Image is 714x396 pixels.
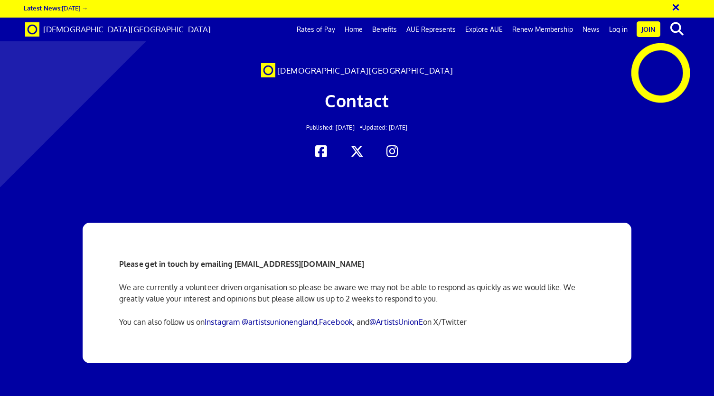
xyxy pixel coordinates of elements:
a: Home [340,18,367,41]
a: @ArtistsUnionE [369,317,423,327]
span: Published: [DATE] • [306,124,363,131]
a: Renew Membership [507,18,578,41]
a: Benefits [367,18,402,41]
a: Brand [DEMOGRAPHIC_DATA][GEOGRAPHIC_DATA] [18,18,218,41]
a: Log in [604,18,632,41]
a: Instagram @artistsunionengland [205,317,317,327]
button: search [662,19,691,39]
h2: Updated: [DATE] [138,124,576,131]
span: [DEMOGRAPHIC_DATA][GEOGRAPHIC_DATA] [43,24,211,34]
span: Contact [325,90,389,111]
a: AUE Represents [402,18,460,41]
a: Facebook [319,317,353,327]
strong: Please get in touch by emailing [EMAIL_ADDRESS][DOMAIN_NAME] [119,259,365,269]
span: [DEMOGRAPHIC_DATA][GEOGRAPHIC_DATA] [277,66,453,75]
a: Latest News:[DATE] → [24,4,88,12]
a: Rates of Pay [292,18,340,41]
a: Join [637,21,660,37]
a: News [578,18,604,41]
p: We are currently a volunteer driven organisation so please be aware we may not be able to respond... [119,282,595,304]
a: Explore AUE [460,18,507,41]
strong: Latest News: [24,4,62,12]
p: You can also follow us on , , and on X/Twitter [119,316,595,328]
